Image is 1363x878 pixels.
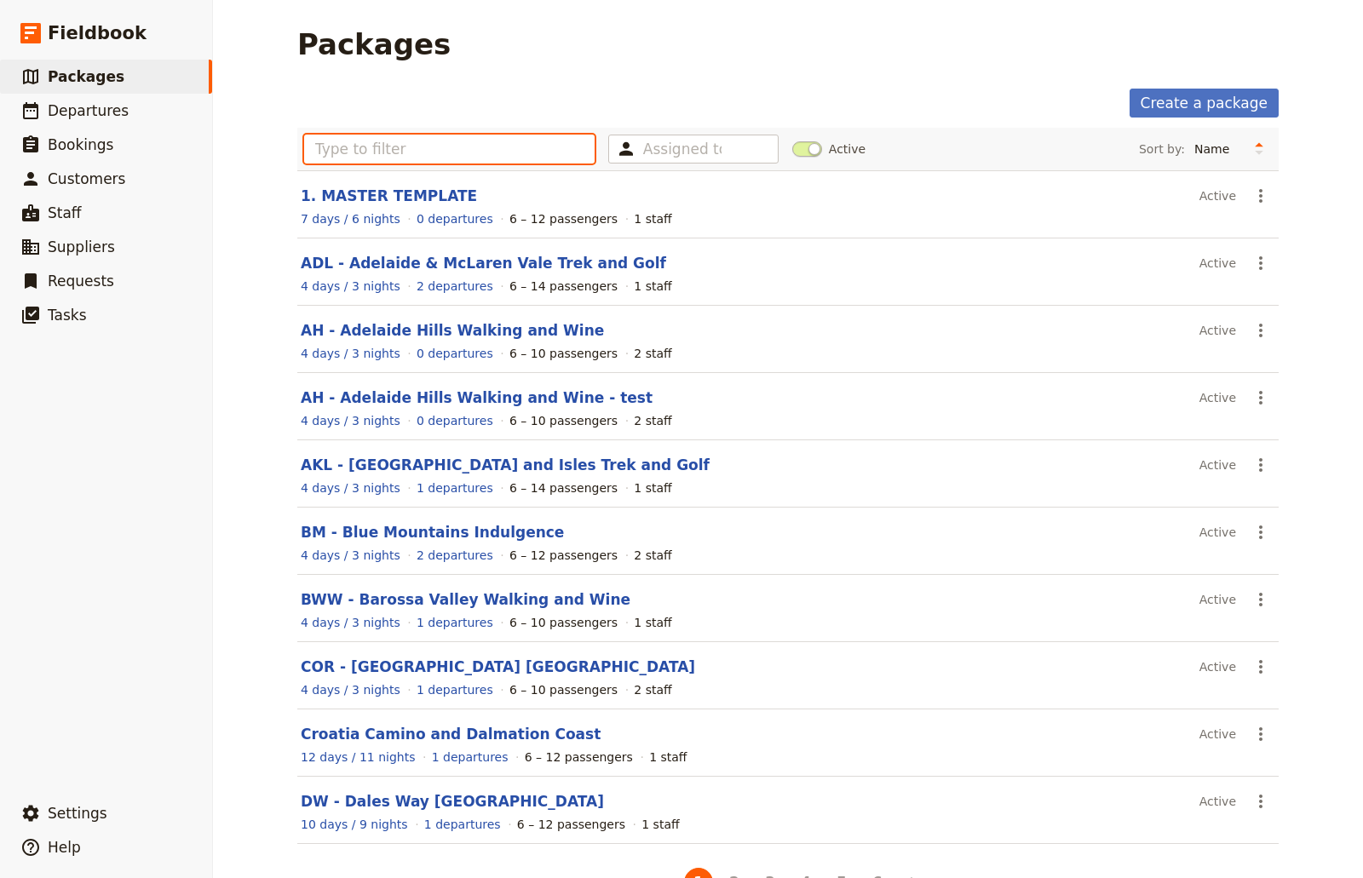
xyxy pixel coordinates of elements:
a: View the itinerary for this package [301,816,408,833]
img: logo_orange.svg [27,27,41,41]
a: View the departures for this package [417,547,493,564]
span: 7 days / 6 nights [301,212,400,226]
button: Actions [1246,787,1275,816]
div: Active [1199,181,1236,210]
a: View the itinerary for this package [301,614,400,631]
div: Domain: [DOMAIN_NAME] [44,44,187,58]
div: 6 – 10 passengers [509,681,618,698]
span: 12 days / 11 nights [301,750,416,764]
span: 4 days / 3 nights [301,616,400,629]
span: 4 days / 3 nights [301,279,400,293]
div: 6 – 12 passengers [509,547,618,564]
div: Active [1199,249,1236,278]
a: View the itinerary for this package [301,412,400,429]
div: 1 staff [634,614,671,631]
button: Actions [1246,316,1275,345]
a: View the departures for this package [424,816,501,833]
div: 6 – 14 passengers [509,479,618,496]
span: Fieldbook [48,20,147,46]
div: 6 – 12 passengers [509,210,618,227]
div: 6 – 10 passengers [509,614,618,631]
span: Settings [48,805,107,822]
span: Customers [48,170,125,187]
a: View the departures for this package [417,345,493,362]
div: 1 staff [634,479,671,496]
a: Croatia Camino and Dalmation Coast [301,726,601,743]
span: Packages [48,68,124,85]
span: Suppliers [48,238,115,255]
button: Change sort direction [1246,136,1272,162]
a: AKL - [GEOGRAPHIC_DATA] and Isles Trek and Golf [301,456,710,473]
a: View the departures for this package [417,278,493,295]
div: 2 staff [634,412,671,429]
a: View the itinerary for this package [301,278,400,295]
button: Actions [1246,181,1275,210]
a: 1. MASTER TEMPLATE [301,187,477,204]
span: Bookings [48,136,113,153]
a: AH - Adelaide Hills Walking and Wine - test [301,389,653,406]
a: View the departures for this package [417,479,493,496]
span: Active [829,141,866,158]
a: View the departures for this package [417,210,493,227]
div: v 4.0.25 [48,27,83,41]
img: website_grey.svg [27,44,41,58]
div: 1 staff [641,816,679,833]
span: 4 days / 3 nights [301,347,400,360]
input: Type to filter [304,135,595,164]
img: tab_domain_overview_orange.svg [46,102,60,116]
a: View the itinerary for this package [301,210,400,227]
div: 6 – 10 passengers [509,412,618,429]
a: View the itinerary for this package [301,547,400,564]
span: 4 days / 3 nights [301,683,400,697]
a: ADL - Adelaide & McLaren Vale Trek and Golf [301,255,666,272]
button: Actions [1246,450,1275,479]
a: DW - Dales Way [GEOGRAPHIC_DATA] [301,793,604,810]
div: 6 – 14 passengers [509,278,618,295]
span: Help [48,839,81,856]
div: 6 – 10 passengers [509,345,618,362]
a: BWW - Barossa Valley Walking and Wine [301,591,630,608]
a: View the itinerary for this package [301,749,416,766]
div: 1 staff [649,749,687,766]
div: Active [1199,316,1236,345]
button: Actions [1246,720,1275,749]
div: 6 – 12 passengers [517,816,625,833]
div: 2 staff [634,681,671,698]
button: Actions [1246,585,1275,614]
span: Sort by: [1139,141,1185,158]
span: 10 days / 9 nights [301,818,408,831]
span: Tasks [48,307,87,324]
div: Active [1199,450,1236,479]
a: View the itinerary for this package [301,479,400,496]
button: Actions [1246,518,1275,547]
a: View the itinerary for this package [301,681,400,698]
div: 1 staff [634,210,671,227]
div: Active [1199,652,1236,681]
div: 1 staff [634,278,671,295]
span: Requests [48,273,114,290]
a: AH - Adelaide Hills Walking and Wine [301,322,604,339]
div: Active [1199,720,1236,749]
a: BM - Blue Mountains Indulgence [301,524,564,541]
button: Actions [1246,652,1275,681]
div: Active [1199,585,1236,614]
a: View the itinerary for this package [301,345,400,362]
a: Create a package [1130,89,1279,118]
a: View the departures for this package [417,681,493,698]
div: Active [1199,787,1236,816]
div: 2 staff [634,547,671,564]
button: Actions [1246,383,1275,412]
button: Actions [1246,249,1275,278]
div: Active [1199,383,1236,412]
div: Domain Overview [65,104,152,115]
div: 6 – 12 passengers [525,749,633,766]
a: View the departures for this package [432,749,509,766]
span: 4 days / 3 nights [301,414,400,428]
div: Keywords by Traffic [188,104,287,115]
a: View the departures for this package [417,614,493,631]
a: View the departures for this package [417,412,493,429]
div: Active [1199,518,1236,547]
select: Sort by: [1187,136,1246,162]
span: Staff [48,204,82,221]
h1: Packages [297,27,451,61]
